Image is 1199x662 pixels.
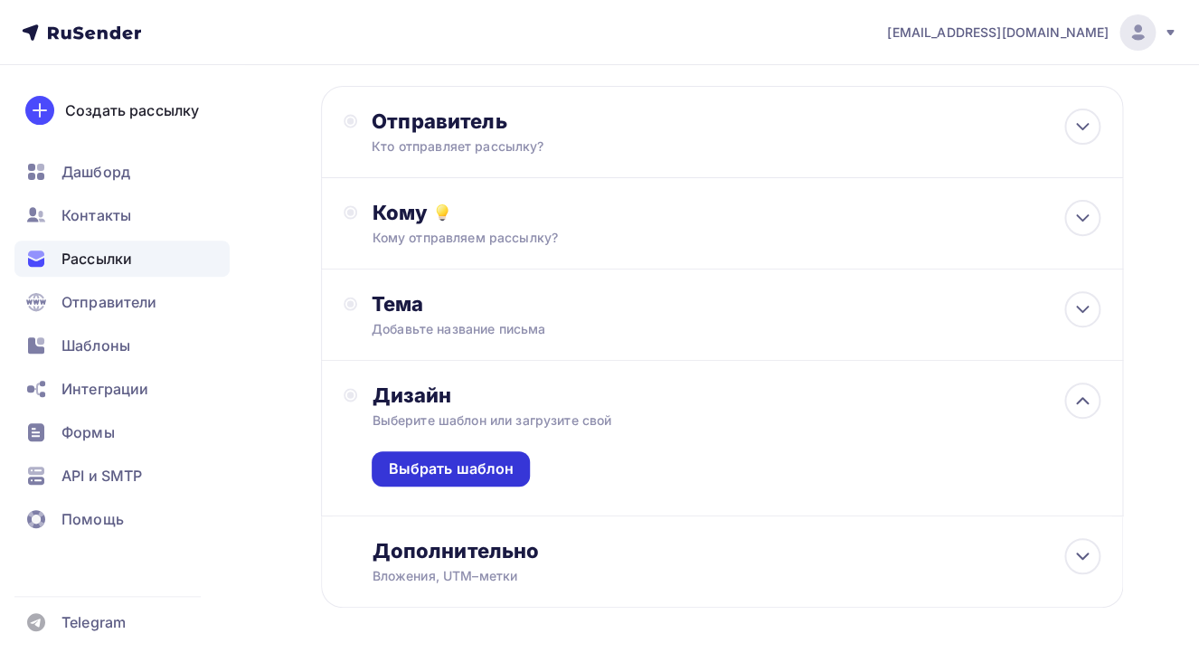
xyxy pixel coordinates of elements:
div: Дизайн [372,383,1100,408]
span: Дашборд [61,161,130,183]
div: Кому отправляем рассылку? [372,229,1027,247]
div: Тема [372,291,729,317]
div: Отправитель [372,109,763,134]
span: Формы [61,421,115,443]
a: Дашборд [14,154,230,190]
span: Шаблоны [61,335,130,356]
div: Выберите шаблон или загрузите свой [372,411,1027,430]
a: Рассылки [14,241,230,277]
a: Шаблоны [14,327,230,364]
span: API и SMTP [61,465,142,487]
a: [EMAIL_ADDRESS][DOMAIN_NAME] [887,14,1177,51]
span: Интеграции [61,378,148,400]
a: Отправители [14,284,230,320]
span: Контакты [61,204,131,226]
span: Telegram [61,611,126,633]
div: Дополнительно [372,538,1100,563]
div: Вложения, UTM–метки [372,567,1027,585]
div: Кто отправляет рассылку? [372,137,724,156]
a: Контакты [14,197,230,233]
span: Помощь [61,508,124,530]
div: Добавьте название письма [372,320,694,338]
span: Рассылки [61,248,132,270]
span: Отправители [61,291,157,313]
div: Создать рассылку [65,99,199,121]
div: Выбрать шаблон [388,459,514,479]
div: Кому [372,200,1100,225]
a: Формы [14,414,230,450]
span: [EMAIL_ADDRESS][DOMAIN_NAME] [887,24,1109,42]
